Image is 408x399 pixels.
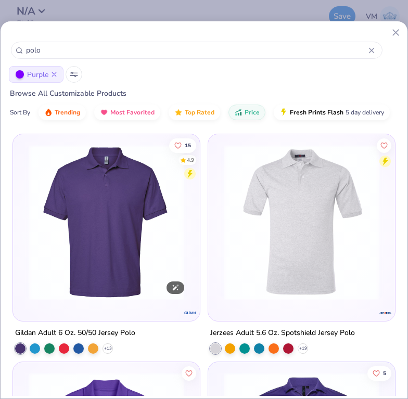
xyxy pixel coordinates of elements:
button: Like [367,366,391,381]
img: trending.gif [44,108,53,117]
div: Sort By [10,108,30,117]
span: Top Rated [185,108,214,117]
span: Browse All Customizable Products [1,88,126,98]
button: Trending [39,105,86,120]
img: Gildan logo [184,306,197,319]
span: 5 day delivery [346,107,384,119]
img: TopRated.gif [174,108,183,117]
span: 5 [383,371,386,376]
span: + 19 [299,345,307,352]
button: Fresh Prints Flash5 day delivery [274,105,390,120]
button: Like [182,366,196,381]
button: Purple [9,66,63,83]
button: Most Favorited [94,105,160,120]
button: Like [169,138,196,153]
div: Gildan Adult 6 Oz. 50/50 Jersey Polo [15,327,135,340]
img: flash.gif [279,108,288,117]
img: Jerzees logo [379,306,392,319]
button: Top Rated [169,105,220,120]
span: Trending [55,108,80,117]
img: d9178c0d-f9c4-4019-a03c-c8cf157c47cf [189,145,355,300]
span: Purple [27,69,48,80]
div: 4.9 [187,157,194,164]
input: Try "T-Shirt" [25,44,368,56]
span: Price [245,108,260,117]
img: most_fav.gif [100,108,108,117]
span: Fresh Prints Flash [290,108,343,117]
button: Like [377,138,391,153]
span: 15 [185,143,191,148]
button: Price [228,105,265,120]
button: Sort Popup Button [66,66,82,83]
span: Most Favorited [110,108,155,117]
img: 887ec41e-5a07-4b1b-a874-1a2274378c51 [219,145,385,300]
span: + 13 [104,345,112,352]
div: Jerzees Adult 5.6 Oz. Spotshield Jersey Polo [210,327,355,340]
img: 18017166-529e-42db-b476-8df0bc4b9ad1 [23,145,189,300]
